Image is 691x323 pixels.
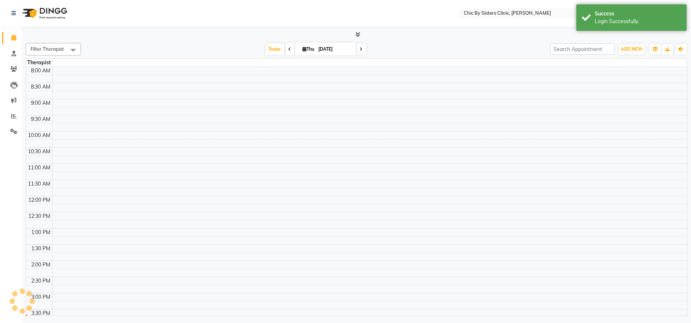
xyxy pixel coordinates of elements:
div: 2:00 PM [30,261,52,269]
div: 9:30 AM [30,115,52,123]
img: logo [19,3,69,24]
input: Search Appointment [550,43,615,55]
span: Filter Therapist [31,46,64,52]
div: 3:30 PM [30,309,52,317]
div: Login Successfully. [595,18,681,25]
div: 10:00 AM [27,132,52,139]
span: Today [266,43,284,55]
span: Thu [301,46,316,52]
button: ADD NEW [619,44,644,54]
div: 9:00 AM [30,99,52,107]
div: 12:30 PM [27,212,52,220]
div: 3:00 PM [30,293,52,301]
div: 1:30 PM [30,245,52,252]
div: 11:00 AM [27,164,52,172]
div: 1:00 PM [30,229,52,236]
div: 8:30 AM [30,83,52,91]
div: Success [595,10,681,18]
span: ADD NEW [621,46,642,52]
div: 12:00 PM [27,196,52,204]
div: 10:30 AM [27,148,52,155]
input: 2025-09-04 [316,44,353,55]
div: 2:30 PM [30,277,52,285]
div: 8:00 AM [30,67,52,75]
div: Therapist [26,59,52,67]
div: 11:30 AM [27,180,52,188]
